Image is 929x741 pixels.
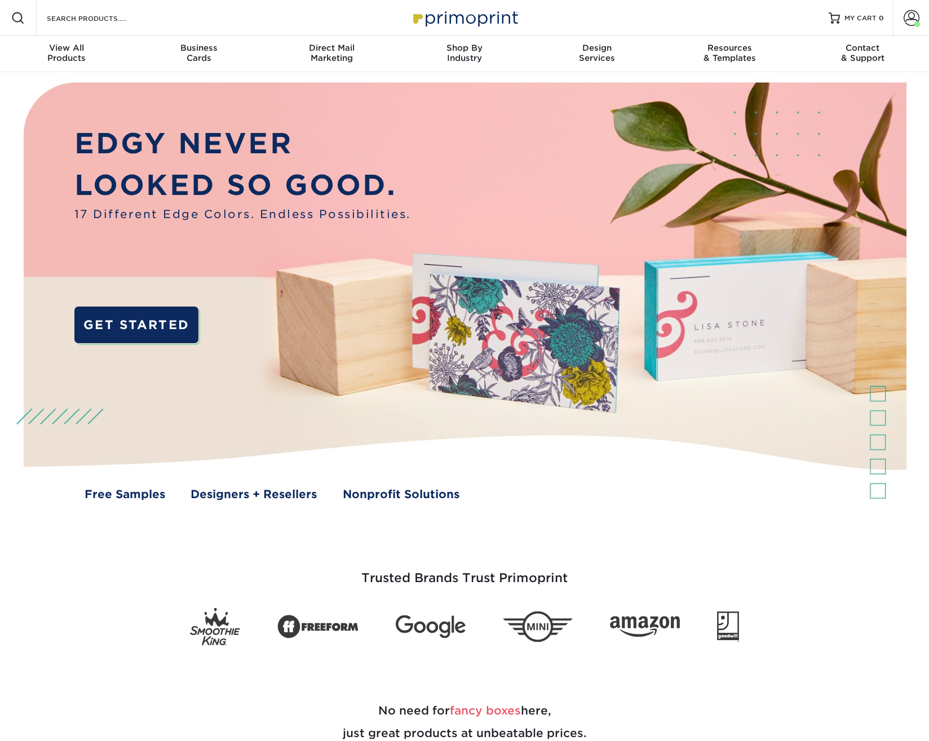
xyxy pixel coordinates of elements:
[191,486,317,503] a: Designers + Resellers
[663,43,796,63] div: & Templates
[396,615,466,638] img: Google
[343,486,459,503] a: Nonprofit Solutions
[503,611,573,642] img: Mini
[717,611,739,642] img: Goodwill
[398,36,530,72] a: Shop ByIndustry
[531,43,663,53] span: Design
[450,704,521,717] span: fancy boxes
[844,14,877,23] span: MY CART
[266,43,398,63] div: Marketing
[408,6,521,30] img: Primoprint
[266,36,398,72] a: Direct MailMarketing
[74,123,411,165] p: EDGY NEVER
[879,14,884,22] span: 0
[797,43,929,63] div: & Support
[663,36,796,72] a: Resources& Templates
[277,609,359,645] img: Freeform
[132,36,265,72] a: BusinessCards
[531,36,663,72] a: DesignServices
[135,544,794,599] h3: Trusted Brands Trust Primoprint
[398,43,530,53] span: Shop By
[74,307,199,343] a: GET STARTED
[85,486,165,503] a: Free Samples
[266,43,398,53] span: Direct Mail
[797,36,929,72] a: Contact& Support
[531,43,663,63] div: Services
[74,165,411,206] p: LOOKED SO GOOD.
[74,206,411,223] span: 17 Different Edge Colors. Endless Possibilities.
[398,43,530,63] div: Industry
[190,608,240,646] img: Smoothie King
[46,11,156,25] input: SEARCH PRODUCTS.....
[797,43,929,53] span: Contact
[132,43,265,63] div: Cards
[132,43,265,53] span: Business
[663,43,796,53] span: Resources
[610,616,680,637] img: Amazon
